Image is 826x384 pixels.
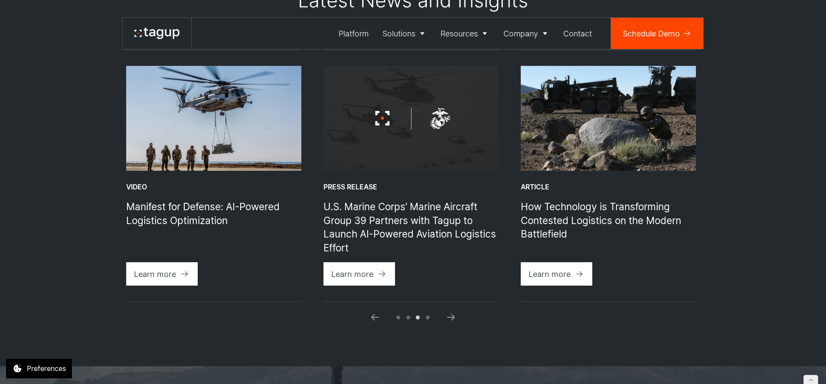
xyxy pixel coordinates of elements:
[521,262,592,286] a: Learn more
[434,18,497,49] a: Resources
[134,268,176,280] div: Learn more
[441,28,478,39] div: Resources
[331,268,373,280] div: Learn more
[529,268,571,280] div: Learn more
[339,28,369,39] div: Platform
[323,182,499,192] div: Press Release
[318,44,505,308] div: 4 / 6
[365,308,385,327] a: Previous slide
[126,182,301,192] div: Video
[521,182,696,192] div: Article
[623,28,680,39] div: Schedule Demo
[521,200,696,241] h1: How Technology is Transforming Contested Logistics on the Modern Battlefield
[563,28,592,39] div: Contact
[611,18,703,49] a: Schedule Demo
[496,18,557,49] a: Company
[515,44,702,308] div: 5 / 6
[332,18,376,49] a: Platform
[557,18,599,49] a: Contact
[382,28,415,39] div: Solutions
[126,200,301,227] h1: Manifest for Defense: AI-Powered Logistics Optimization
[396,316,400,319] span: Go to slide 1
[503,28,538,39] div: Company
[406,316,410,319] span: Go to slide 2
[323,200,499,254] h1: U.S. Marine Corps’ Marine Aircraft Group 39 Partners with Tagup to Launch AI-Powered Aviation Log...
[126,262,198,286] a: Learn more
[323,262,395,286] a: Learn more
[441,308,461,327] a: Next slide
[375,18,434,49] a: Solutions
[426,316,430,319] span: Go to slide 4
[121,44,307,308] div: 3 / 6
[27,363,66,374] div: Preferences
[416,316,420,319] span: Go to slide 3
